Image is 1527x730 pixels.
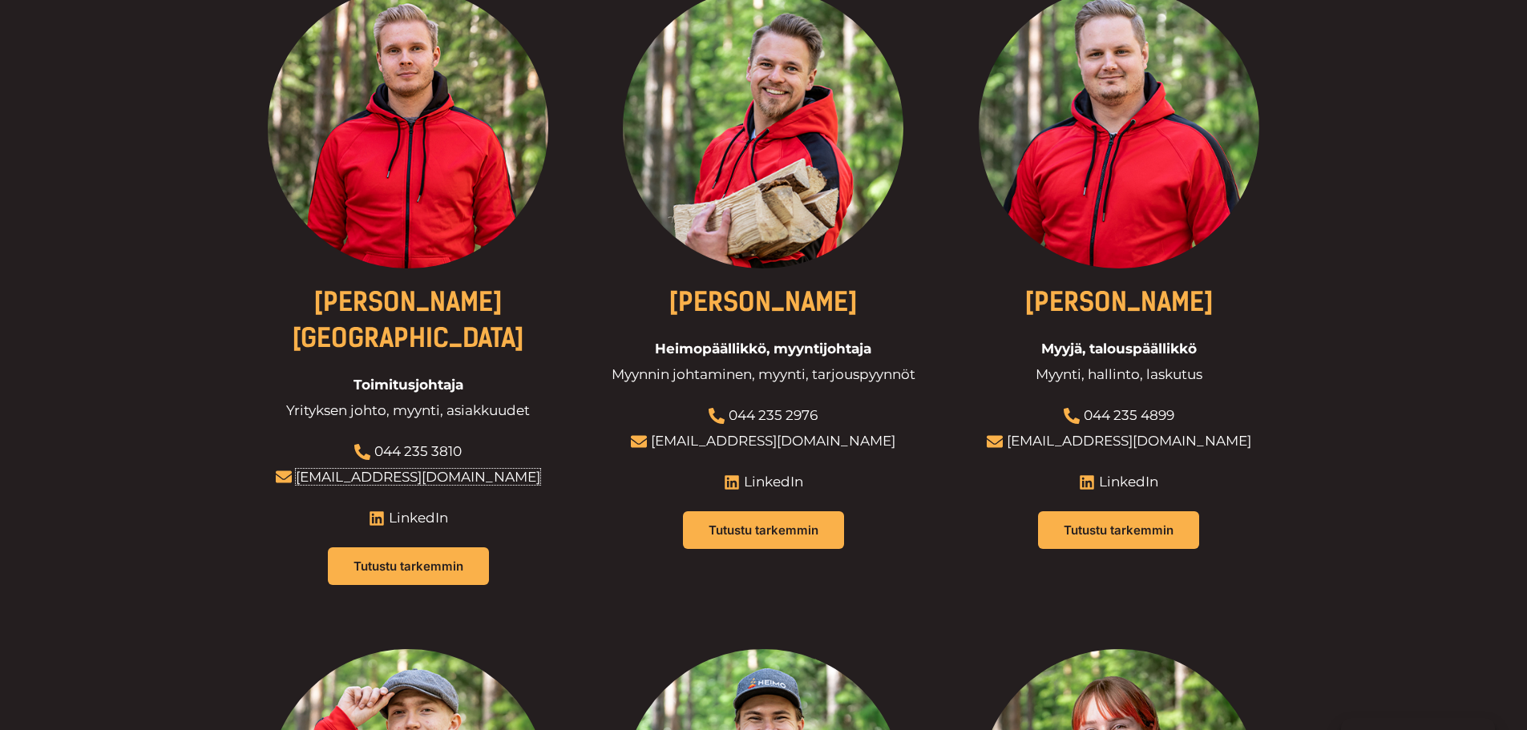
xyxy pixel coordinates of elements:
[296,469,540,485] a: [EMAIL_ADDRESS][DOMAIN_NAME]
[1095,470,1158,495] span: LinkedIn
[651,433,895,449] a: [EMAIL_ADDRESS][DOMAIN_NAME]
[1007,433,1251,449] a: [EMAIL_ADDRESS][DOMAIN_NAME]
[1064,524,1174,536] span: Tutustu tarkemmin
[1041,337,1197,362] span: Myyjä, talouspäällikkö
[292,287,524,353] a: [PERSON_NAME][GEOGRAPHIC_DATA]
[1084,407,1174,423] a: 044 235 4899
[353,560,463,572] span: Tutustu tarkemmin
[1079,470,1158,495] a: LinkedIn
[369,506,448,531] a: LinkedIn
[385,506,448,531] span: LinkedIn
[374,443,462,459] a: 044 235 3810
[729,407,818,423] a: 044 235 2976
[286,398,530,424] span: Yrityksen johto, myynti, asiakkuudet
[1036,362,1202,388] span: Myynti, hallinto, laskutus
[655,337,871,362] span: Heimopäällikkö, myyntijohtaja
[740,470,803,495] span: LinkedIn
[669,287,858,317] a: [PERSON_NAME]
[353,373,463,398] span: Toimitusjohtaja
[683,511,844,549] a: Tutustu tarkemmin
[709,524,818,536] span: Tutustu tarkemmin
[1024,287,1214,317] a: [PERSON_NAME]
[612,362,915,388] span: Myynnin johtaminen, myynti, tarjouspyynnöt
[724,470,803,495] a: LinkedIn
[328,547,489,585] a: Tutustu tarkemmin
[1038,511,1199,549] a: Tutustu tarkemmin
